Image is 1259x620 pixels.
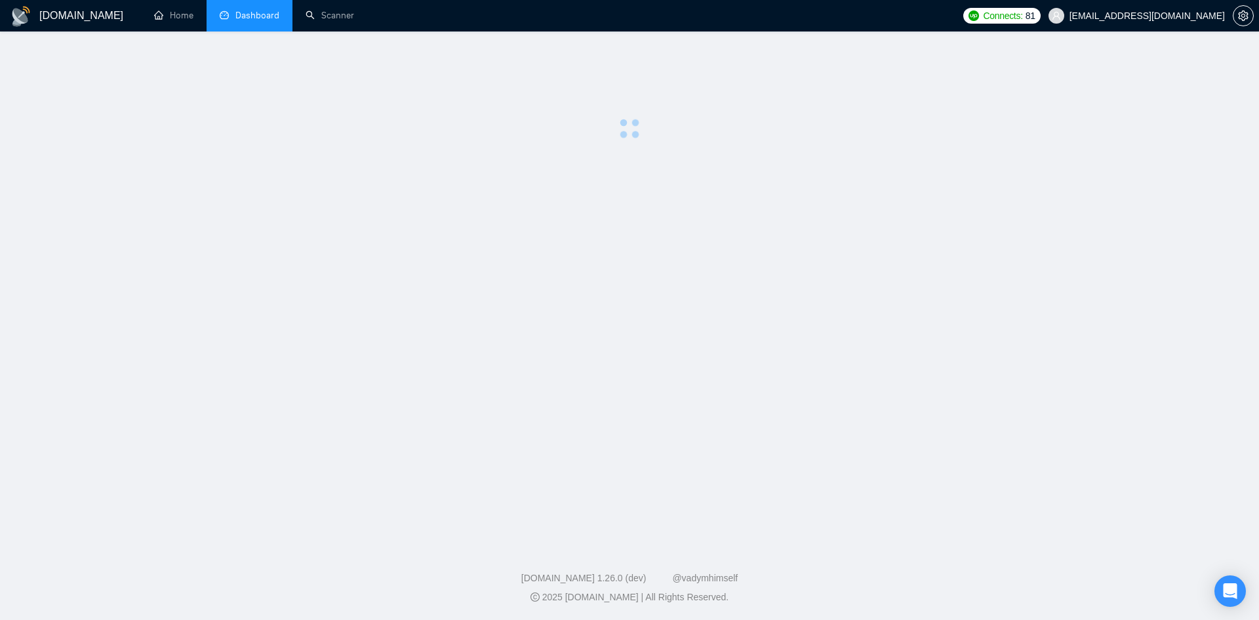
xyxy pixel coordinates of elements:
[969,10,979,21] img: upwork-logo.png
[1026,9,1035,23] span: 81
[530,592,540,602] span: copyright
[1233,10,1254,21] a: setting
[1214,575,1246,607] div: Open Intercom Messenger
[983,9,1022,23] span: Connects:
[1233,10,1253,21] span: setting
[521,573,647,583] a: [DOMAIN_NAME] 1.26.0 (dev)
[10,6,31,27] img: logo
[235,10,279,21] span: Dashboard
[154,10,193,21] a: homeHome
[10,590,1249,604] div: 2025 [DOMAIN_NAME] | All Rights Reserved.
[672,573,738,583] a: @vadymhimself
[220,10,229,20] span: dashboard
[1233,5,1254,26] button: setting
[1052,11,1061,20] span: user
[306,10,354,21] a: searchScanner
